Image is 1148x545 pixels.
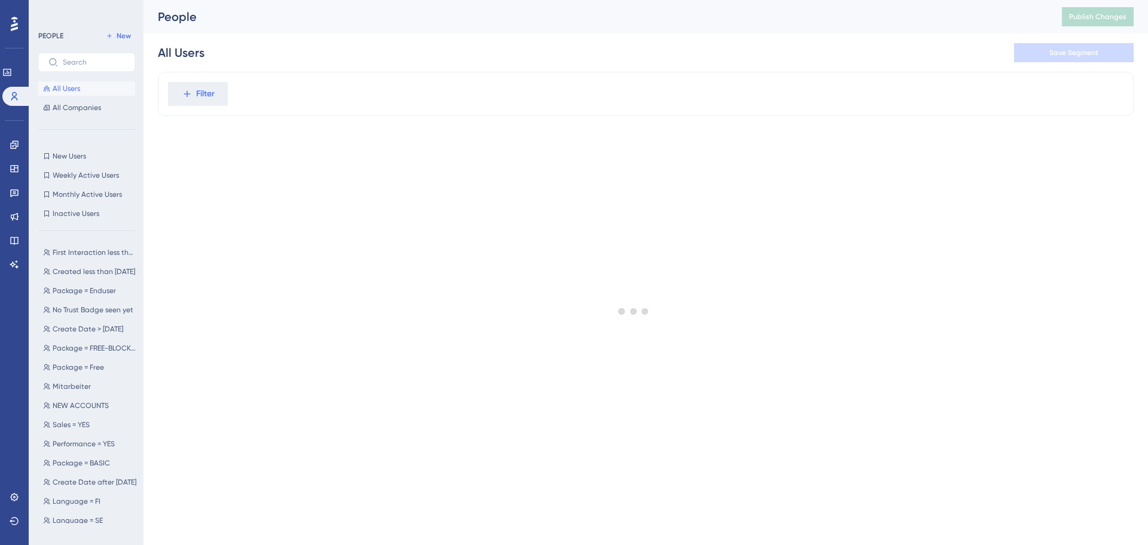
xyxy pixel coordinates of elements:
[158,44,204,61] div: All Users
[38,206,135,221] button: Inactive Users
[38,437,142,451] button: Performance = YES
[38,322,142,336] button: Create Date > [DATE]
[38,101,135,115] button: All Companies
[53,209,99,218] span: Inactive Users
[53,477,136,487] span: Create Date after [DATE]
[53,84,80,93] span: All Users
[38,264,142,279] button: Created less than [DATE]
[38,475,142,489] button: Create Date after [DATE]
[53,401,109,410] span: NEW ACCOUNTS
[53,497,100,506] span: Language = FI
[38,360,142,375] button: Package = Free
[38,284,142,298] button: Package = Enduser
[1062,7,1134,26] button: Publish Changes
[53,458,110,468] span: Package = BASIC
[158,8,1032,25] div: People
[38,494,142,509] button: Language = FI
[38,187,135,202] button: Monthly Active Users
[63,58,125,66] input: Search
[53,363,104,372] span: Package = Free
[53,267,135,276] span: Created less than [DATE]
[38,513,142,528] button: Language = SE
[53,305,133,315] span: No Trust Badge seen yet
[53,103,101,112] span: All Companies
[38,303,142,317] button: No Trust Badge seen yet
[1049,48,1098,57] span: Save Segment
[53,324,123,334] span: Create Date > [DATE]
[38,31,63,41] div: PEOPLE
[53,516,103,525] span: Language = SE
[53,151,86,161] span: New Users
[53,248,138,257] span: First Interaction less than [DATE]
[53,190,122,199] span: Monthly Active Users
[53,286,116,296] span: Package = Enduser
[1014,43,1134,62] button: Save Segment
[1069,12,1126,22] span: Publish Changes
[53,170,119,180] span: Weekly Active Users
[38,341,142,355] button: Package = FREE-BLOCKED
[38,149,135,163] button: New Users
[38,398,142,413] button: NEW ACCOUNTS
[38,81,135,96] button: All Users
[53,343,138,353] span: Package = FREE-BLOCKED
[38,379,142,394] button: Mitarbeiter
[53,382,91,391] span: Mitarbeiter
[117,31,131,41] span: New
[38,456,142,470] button: Package = BASIC
[102,29,135,43] button: New
[38,168,135,182] button: Weekly Active Users
[38,245,142,260] button: First Interaction less than [DATE]
[38,418,142,432] button: Sales = YES
[53,439,115,449] span: Performance = YES
[53,420,90,430] span: Sales = YES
